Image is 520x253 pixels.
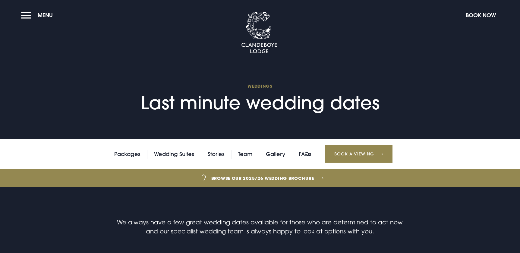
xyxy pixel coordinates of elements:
[141,83,380,114] h1: Last minute wedding dates
[325,145,392,163] a: Book a Viewing
[463,9,499,22] button: Book Now
[141,83,380,89] span: Weddings
[38,12,53,19] span: Menu
[114,150,140,159] a: Packages
[154,150,194,159] a: Wedding Suites
[238,150,252,159] a: Team
[208,150,225,159] a: Stories
[241,12,277,54] img: Clandeboye Lodge
[266,150,285,159] a: Gallery
[299,150,311,159] a: FAQs
[116,217,403,236] p: We always have a few great wedding dates available for those who are determined to act now and ou...
[21,9,56,22] button: Menu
